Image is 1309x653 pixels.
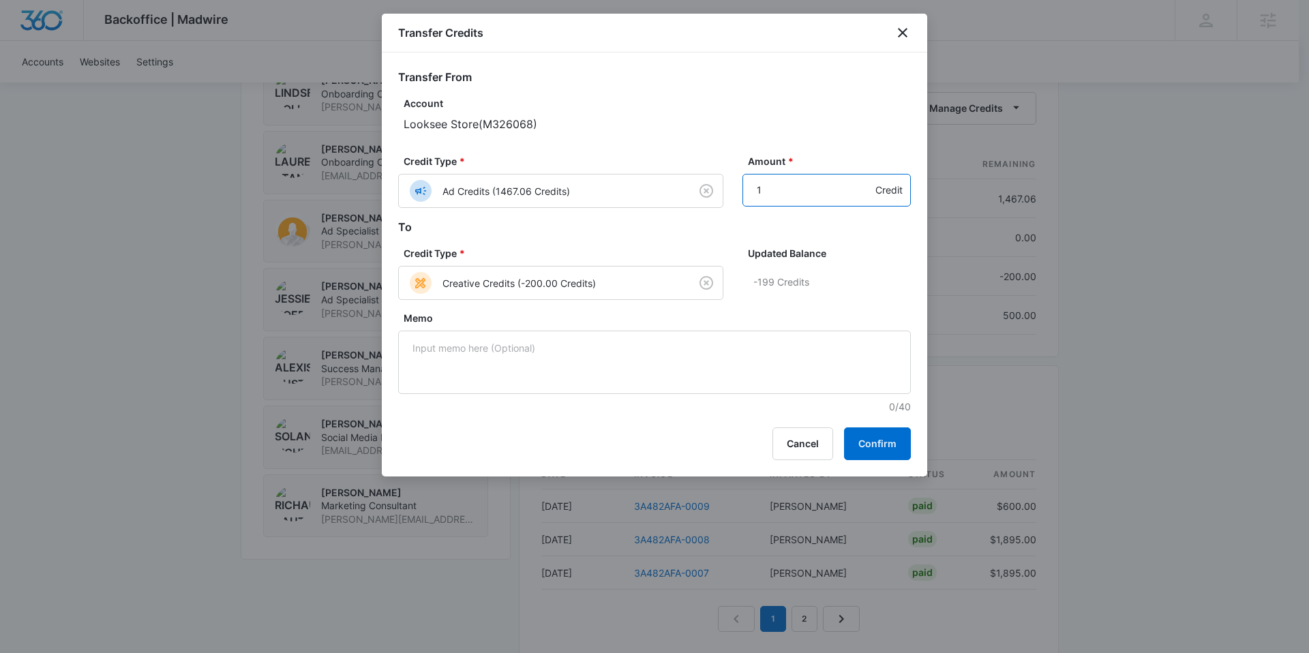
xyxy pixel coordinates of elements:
[695,272,717,294] button: Clear
[37,79,48,90] img: tab_domain_overview_orange.svg
[442,184,570,198] p: Ad Credits (1467.06 Credits)
[151,80,230,89] div: Keywords by Traffic
[35,35,150,46] div: Domain: [DOMAIN_NAME]
[22,35,33,46] img: website_grey.svg
[875,174,903,207] div: Credit
[894,25,911,41] button: close
[136,79,147,90] img: tab_keywords_by_traffic_grey.svg
[442,276,596,290] p: Creative Credits (-200.00 Credits)
[404,96,911,110] p: Account
[398,25,483,41] h1: Transfer Credits
[404,154,729,168] label: Credit Type
[844,427,911,460] button: Confirm
[52,80,122,89] div: Domain Overview
[753,266,911,299] p: -199 Credits
[748,246,916,260] label: Updated Balance
[404,311,916,325] label: Memo
[398,69,911,85] h2: Transfer From
[748,154,916,168] label: Amount
[404,246,729,260] label: Credit Type
[772,427,833,460] button: Cancel
[404,116,911,132] p: Looksee Store ( M326068 )
[38,22,67,33] div: v 4.0.25
[398,219,911,235] h2: To
[22,22,33,33] img: logo_orange.svg
[695,180,717,202] button: Clear
[404,399,911,414] p: 0/40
